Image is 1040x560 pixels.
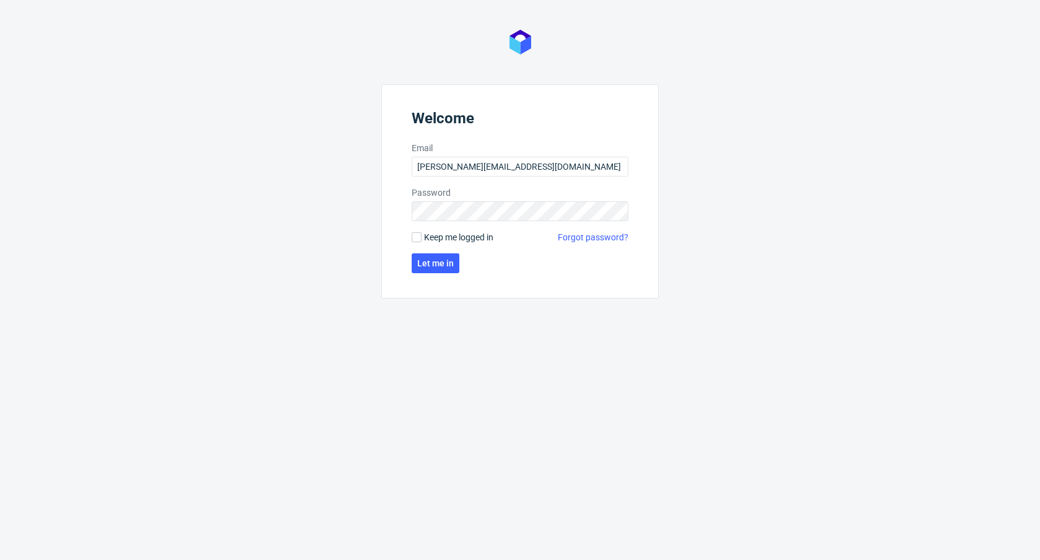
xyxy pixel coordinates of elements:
[412,110,628,132] header: Welcome
[412,142,628,154] label: Email
[412,253,459,273] button: Let me in
[424,231,493,243] span: Keep me logged in
[412,186,628,199] label: Password
[412,157,628,177] input: you@youremail.com
[417,259,454,268] span: Let me in
[558,231,628,243] a: Forgot password?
